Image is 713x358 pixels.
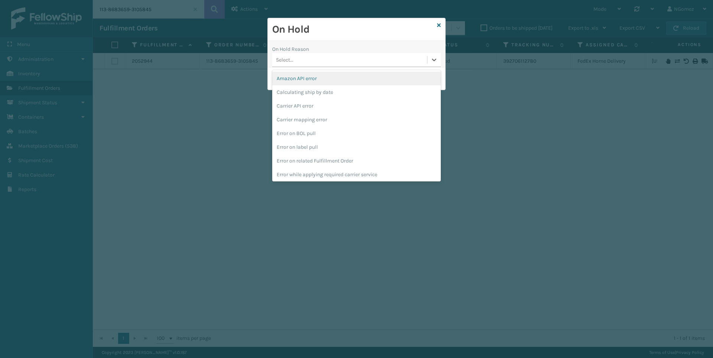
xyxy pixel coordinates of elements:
[272,140,441,154] div: Error on label pull
[272,99,441,113] div: Carrier API error
[276,56,293,64] div: Select...
[272,23,434,36] h2: On Hold
[272,85,441,99] div: Calculating ship by date
[272,113,441,127] div: Carrier mapping error
[272,72,441,85] div: Amazon API error
[272,45,309,53] label: On Hold Reason
[272,127,441,140] div: Error on BOL pull
[272,168,441,181] div: Error while applying required carrier service
[272,154,441,168] div: Error on related Fulfillment Order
